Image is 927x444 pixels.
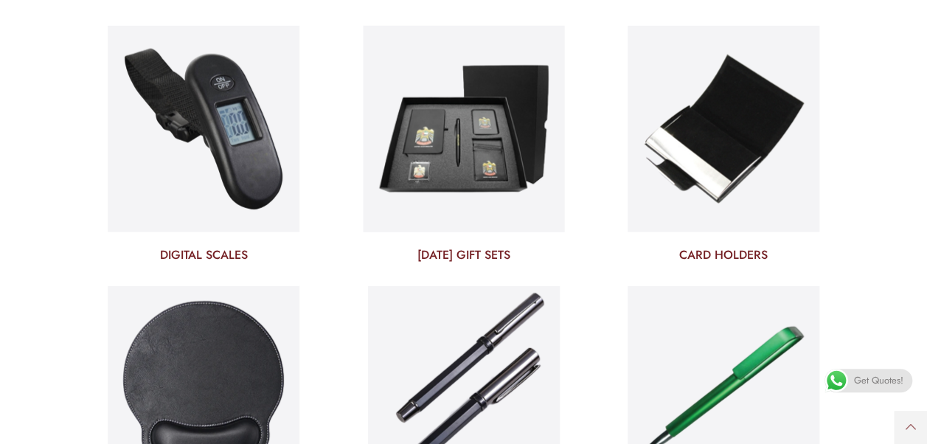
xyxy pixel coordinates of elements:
a: [DATE] GIFT SETS [345,247,583,263]
a: DIGITAL SCALES [85,247,322,263]
a: CARD HOLDERS [605,247,842,263]
span: Get Quotes! [854,369,903,392]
